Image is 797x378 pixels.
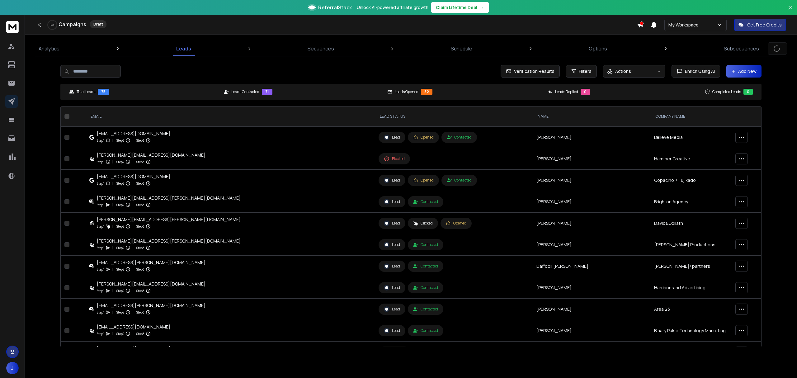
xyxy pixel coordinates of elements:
p: Leads [176,45,191,52]
p: | [112,202,113,208]
p: Sequences [308,45,334,52]
div: Lead [384,135,400,140]
h1: Campaigns [59,21,86,28]
td: [PERSON_NAME] [533,277,650,299]
p: Step 1 [97,266,104,272]
p: Step 3 [136,202,144,208]
p: Step 2 [116,137,124,144]
div: Opened [413,135,434,140]
div: Lead [384,199,400,205]
p: Analytics [39,45,59,52]
p: | [112,180,113,187]
p: Step 1 [97,288,104,294]
a: Schedule [447,41,476,56]
button: Close banner [786,4,795,19]
p: Step 3 [136,223,144,229]
p: | [112,309,113,315]
div: Opened [413,178,434,183]
div: Blocked [384,156,405,162]
td: David&Goliath [650,213,732,234]
p: Step 2 [116,288,124,294]
p: | [132,180,133,187]
button: J [6,362,19,374]
div: 75 [98,89,109,95]
p: | [112,331,113,337]
td: Copacino + Fujikado [650,170,732,191]
p: Step 2 [116,159,124,165]
p: Step 2 [116,223,124,229]
td: [PERSON_NAME] [533,320,650,342]
span: ReferralStack [318,4,352,11]
p: | [112,223,113,229]
p: Actions [615,68,631,74]
a: Sequences [304,41,338,56]
div: Lead [384,242,400,248]
p: Step 3 [136,180,144,187]
td: Hammer Creative [650,148,732,170]
p: Leads Replied [555,89,578,94]
p: Step 2 [116,331,124,337]
div: [EMAIL_ADDRESS][DOMAIN_NAME] [97,345,170,352]
p: | [132,202,133,208]
span: Enrich Using AI [682,68,715,74]
p: Unlock AI-powered affiliate growth [357,4,428,11]
div: [PERSON_NAME][EMAIL_ADDRESS][PERSON_NAME][DOMAIN_NAME] [97,238,241,244]
div: Lead [384,263,400,269]
div: Opened [446,221,466,226]
div: Contacted [413,285,438,290]
p: Step 3 [136,266,144,272]
th: Company Name [650,106,732,127]
td: Brighton Agency [650,191,732,213]
a: Leads [172,41,195,56]
button: Get Free Credits [734,19,786,31]
button: Claim Lifetime Deal→ [431,2,489,13]
div: [PERSON_NAME][EMAIL_ADDRESS][DOMAIN_NAME] [97,281,205,287]
div: Contacted [413,307,438,312]
td: [PERSON_NAME] [533,148,650,170]
p: | [132,309,133,315]
td: Daffodil [PERSON_NAME] [533,256,650,277]
div: Contacted [413,328,438,333]
p: Step 2 [116,309,124,315]
p: Step 3 [136,309,144,315]
div: [PERSON_NAME][EMAIL_ADDRESS][PERSON_NAME][DOMAIN_NAME] [97,216,241,223]
p: | [132,137,133,144]
td: [PERSON_NAME] [533,342,650,363]
p: Subsequences [724,45,759,52]
p: | [112,137,113,144]
td: [PERSON_NAME] [533,213,650,234]
div: Contacted [413,242,438,247]
p: Step 1 [97,137,104,144]
th: NAME [533,106,650,127]
div: Lead [384,220,400,226]
td: [PERSON_NAME] [533,299,650,320]
div: Lead [384,285,400,291]
p: Step 2 [116,202,124,208]
div: [PERSON_NAME][EMAIL_ADDRESS][PERSON_NAME][DOMAIN_NAME] [97,195,241,201]
button: Filters [566,65,597,78]
div: 71 [262,89,272,95]
p: | [132,288,133,294]
div: Draft [90,20,106,28]
p: Schedule [451,45,472,52]
p: | [112,245,113,251]
div: [EMAIL_ADDRESS][DOMAIN_NAME] [97,324,170,330]
p: | [112,266,113,272]
p: 0 % [51,23,54,27]
p: Step 3 [136,331,144,337]
div: Contacted [447,178,472,183]
p: Step 2 [116,245,124,251]
p: Options [589,45,607,52]
p: Step 1 [97,245,104,251]
a: Subsequences [720,41,763,56]
td: Harrisonrand Advertising [650,277,732,299]
div: Lead [384,177,400,183]
td: [PERSON_NAME] [533,170,650,191]
p: My Workspace [668,22,701,28]
p: Step 3 [136,159,144,165]
div: Lead [384,328,400,333]
div: Lead [384,306,400,312]
p: | [132,245,133,251]
td: [PERSON_NAME] [533,191,650,213]
td: Believe Media [650,127,732,148]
